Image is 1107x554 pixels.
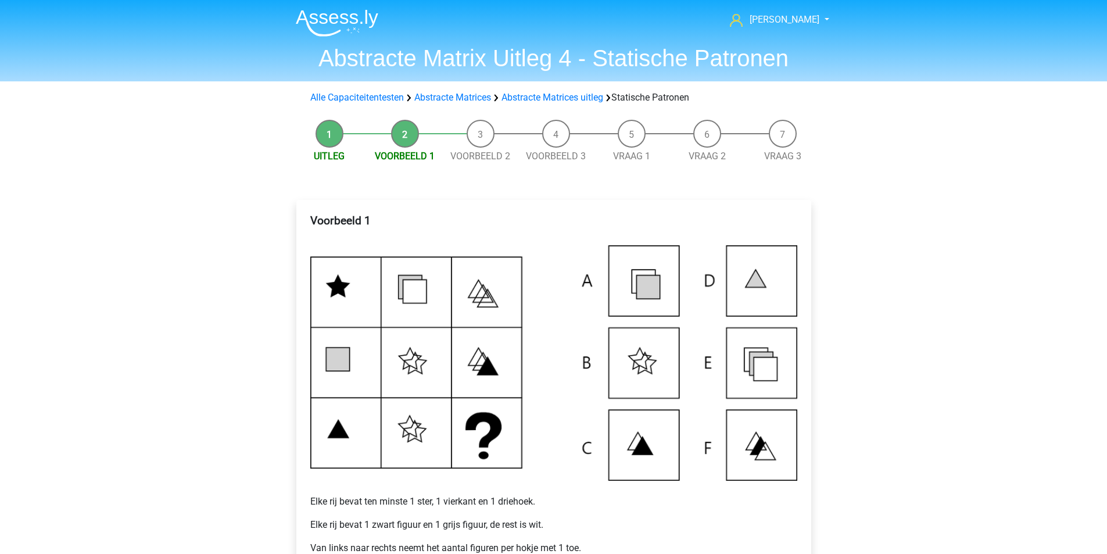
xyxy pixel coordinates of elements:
[450,151,510,162] a: Voorbeeld 2
[314,151,345,162] a: Uitleg
[306,91,802,105] div: Statische Patronen
[764,151,801,162] a: Vraag 3
[689,151,726,162] a: Vraag 2
[613,151,650,162] a: Vraag 1
[296,9,378,37] img: Assessly
[310,92,404,103] a: Alle Capaciteitentesten
[310,214,371,227] b: Voorbeeld 1
[375,151,435,162] a: Voorbeeld 1
[286,44,821,72] h1: Abstracte Matrix Uitleg 4 - Statische Patronen
[310,245,797,480] img: Voorbeeld12.png
[750,14,819,25] span: [PERSON_NAME]
[414,92,491,103] a: Abstracte Matrices
[310,518,797,532] p: Elke rij bevat 1 zwart figuur en 1 grijs figuur, de rest is wit.
[526,151,586,162] a: Voorbeeld 3
[725,13,821,27] a: [PERSON_NAME]
[310,481,797,509] p: Elke rij bevat ten minste 1 ster, 1 vierkant en 1 driehoek.
[501,92,603,103] a: Abstracte Matrices uitleg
